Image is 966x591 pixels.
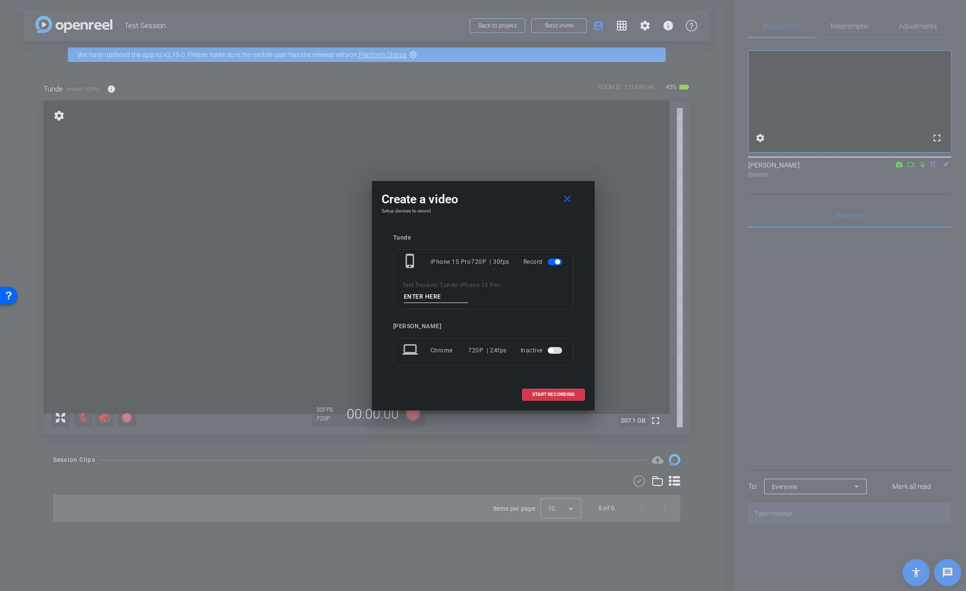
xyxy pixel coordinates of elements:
[440,282,458,288] span: Tunde
[393,234,573,242] div: Tunde
[471,253,509,271] div: 720P | 30fps
[382,208,585,214] h4: Setup devices to record
[532,392,575,397] span: START RECORDING
[521,342,564,359] div: Inactive
[402,282,438,288] span: Test Session
[561,193,573,205] mat-icon: close
[468,342,506,359] div: 720P | 24fps
[430,253,472,271] div: iPhone 15 Pro
[523,253,564,271] div: Record
[522,389,585,401] button: START RECORDING
[438,282,440,288] span: -
[500,282,503,288] span: -
[393,323,573,330] div: [PERSON_NAME]
[402,253,420,271] mat-icon: phone_iphone
[404,291,469,303] input: ENTER HERE
[382,191,585,208] div: Create a video
[402,342,420,359] mat-icon: laptop
[430,342,469,359] div: Chrome
[460,282,500,288] span: iPhone 15 Pro
[458,282,460,288] span: -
